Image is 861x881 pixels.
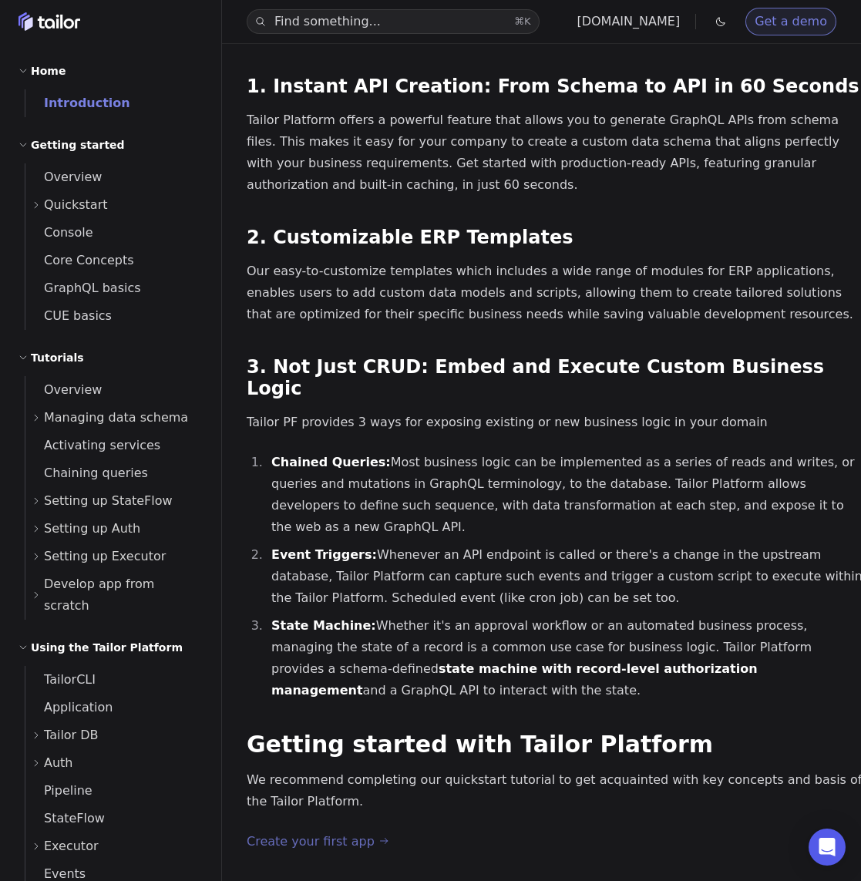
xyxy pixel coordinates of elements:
[25,805,203,832] a: StateFlow
[25,308,112,323] span: CUE basics
[247,227,573,248] a: 2. Customizable ERP Templates
[25,225,93,240] span: Console
[25,96,130,110] span: Introduction
[247,831,388,852] a: Create your first app
[25,274,203,302] a: GraphQL basics
[25,694,203,721] a: Application
[25,466,148,480] span: Chaining queries
[25,672,96,687] span: TailorCLI
[25,783,92,798] span: Pipeline
[44,836,99,857] span: Executor
[44,194,108,216] span: Quickstart
[247,356,824,399] a: 3. Not Just CRUD: Embed and Execute Custom Business Logic
[25,219,203,247] a: Console
[745,8,836,35] a: Get a demo
[25,866,86,881] span: Events
[247,76,859,97] a: 1. Instant API Creation: From Schema to API in 60 Seconds
[44,518,140,540] span: Setting up Auth
[31,62,66,80] h2: Home
[31,348,84,367] h2: Tutorials
[271,455,391,469] strong: Chained Queries:
[247,9,540,34] button: Find something...⌘K
[44,546,166,567] span: Setting up Executor
[25,382,102,397] span: Overview
[711,12,730,31] button: Toggle dark mode
[25,247,203,274] a: Core Concepts
[25,281,141,295] span: GraphQL basics
[31,136,125,154] h2: Getting started
[44,725,99,746] span: Tailor DB
[25,700,113,715] span: Application
[18,12,80,31] a: Home
[25,811,105,826] span: StateFlow
[25,777,203,805] a: Pipeline
[25,253,134,267] span: Core Concepts
[25,376,203,404] a: Overview
[44,752,73,774] span: Auth
[44,407,188,429] span: Managing data schema
[271,661,758,698] strong: state machine with record-level authorization management
[577,14,680,29] a: [DOMAIN_NAME]
[44,573,203,617] span: Develop app from scratch
[25,438,160,452] span: Activating services
[25,302,203,330] a: CUE basics
[31,638,183,657] h2: Using the Tailor Platform
[25,432,203,459] a: Activating services
[44,490,173,512] span: Setting up StateFlow
[271,618,376,633] strong: State Machine:
[514,15,524,27] kbd: ⌘
[25,666,203,694] a: TailorCLI
[271,547,377,562] strong: Event Triggers:
[25,163,203,191] a: Overview
[25,459,203,487] a: Chaining queries
[809,829,846,866] div: Open Intercom Messenger
[25,89,203,117] a: Introduction
[25,170,102,184] span: Overview
[524,15,531,27] kbd: K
